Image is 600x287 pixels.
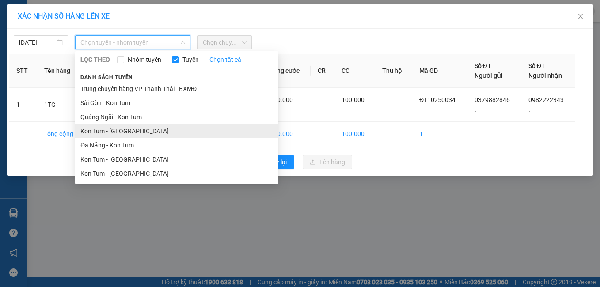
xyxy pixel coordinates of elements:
span: Số ĐT [528,62,545,69]
li: Quảng Ngãi - Kon Tum [75,110,278,124]
td: 1TG [37,88,84,122]
span: ĐT10250034 [419,96,456,103]
li: Kon Tum - [GEOGRAPHIC_DATA] [75,124,278,138]
span: Người gửi [475,72,503,79]
li: Sài Gòn - Kon Tum [75,96,278,110]
td: 1 [412,122,467,146]
span: XÁC NHẬN SỐ HÀNG LÊN XE [18,12,110,20]
td: Tổng cộng [37,122,84,146]
input: 12/10/2025 [19,38,55,47]
span: Nhóm tuyến [124,55,165,64]
span: . [528,106,530,113]
th: CC [334,54,375,88]
td: 100.000 [263,122,311,146]
th: Thu hộ [375,54,412,88]
span: LỌC THEO [80,55,110,64]
span: Người nhận [528,72,562,79]
th: Tổng cước [263,54,311,88]
span: 0982222343 [528,96,564,103]
span: close [577,13,584,20]
td: 100.000 [334,122,375,146]
span: Số ĐT [475,62,491,69]
span: down [180,40,186,45]
span: Tuyến [179,55,202,64]
th: STT [9,54,37,88]
span: Chọn tuyến - nhóm tuyến [80,36,186,49]
th: Mã GD [412,54,467,88]
span: 100.000 [270,96,293,103]
span: Chọn chuyến [203,36,247,49]
a: Chọn tất cả [209,55,241,64]
li: Đà Nẵng - Kon Tum [75,138,278,152]
th: CR [311,54,335,88]
button: Close [568,4,593,29]
span: 100.000 [342,96,365,103]
li: Trung chuyển hàng VP Thành Thái - BXMĐ [75,82,278,96]
span: 0379882846 [475,96,510,103]
li: Kon Tum - [GEOGRAPHIC_DATA] [75,166,278,181]
li: Kon Tum - [GEOGRAPHIC_DATA] [75,152,278,166]
span: Danh sách tuyến [75,73,138,81]
span: . [475,106,476,113]
button: uploadLên hàng [303,155,352,169]
td: 1 [9,88,37,122]
th: Tên hàng [37,54,84,88]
